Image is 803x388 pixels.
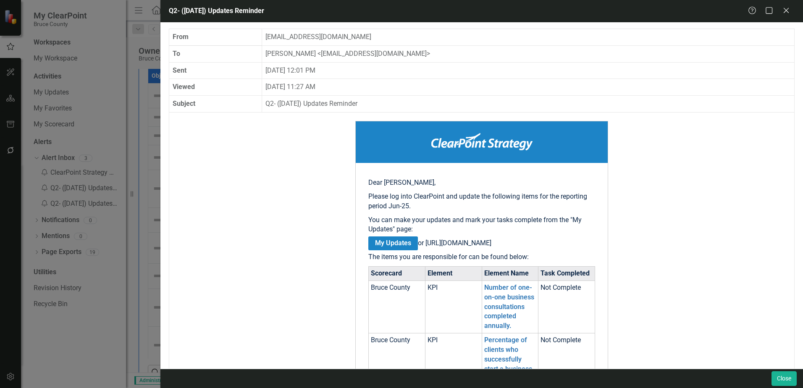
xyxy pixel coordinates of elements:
a: My Updates [368,236,418,250]
span: < [318,50,321,58]
td: Not Complete [538,281,595,333]
p: The items you are responsible for can be found below: [368,252,595,262]
th: Scorecard [369,266,425,281]
th: Task Completed [538,266,595,281]
td: Q2- ([DATE]) Updates Reminder [262,96,794,113]
td: KPI [425,281,482,333]
button: Close [772,371,797,386]
p: Please log into ClearPoint and update the following items for the reporting period Jun-25. [368,192,595,211]
th: Sent [169,62,262,79]
td: [DATE] 11:27 AM [262,79,794,96]
th: From [169,29,262,45]
td: [PERSON_NAME] [EMAIL_ADDRESS][DOMAIN_NAME] [262,45,794,62]
th: Element [425,266,482,281]
td: [DATE] 12:01 PM [262,62,794,79]
p: or [URL][DOMAIN_NAME] [368,239,595,248]
p: You can make your updates and mark your tasks complete from the "My Updates" page: [368,215,595,235]
img: ClearPoint Strategy [431,133,533,150]
th: Subject [169,96,262,113]
th: To [169,45,262,62]
th: Element Name [482,266,538,281]
th: Viewed [169,79,262,96]
td: Bruce County [369,281,425,333]
p: Dear [PERSON_NAME], [368,178,595,188]
span: Q2- ([DATE]) Updates Reminder [169,7,264,15]
td: [EMAIL_ADDRESS][DOMAIN_NAME] [262,29,794,45]
a: Number of one-on-one business consultations completed annually. [484,283,534,330]
span: > [427,50,430,58]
